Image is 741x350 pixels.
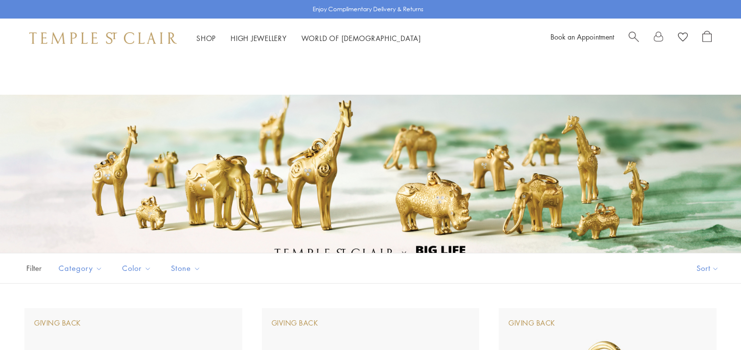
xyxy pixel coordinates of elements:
[34,318,81,329] div: Giving Back
[678,31,688,45] a: View Wishlist
[702,31,712,45] a: Open Shopping Bag
[313,4,423,14] p: Enjoy Complimentary Delivery & Returns
[115,257,159,279] button: Color
[117,262,159,274] span: Color
[675,253,741,283] button: Show sort by
[196,32,421,44] nav: Main navigation
[54,262,110,274] span: Category
[550,32,614,41] a: Book an Appointment
[196,33,216,43] a: ShopShop
[231,33,287,43] a: High JewelleryHigh Jewellery
[164,257,208,279] button: Stone
[301,33,421,43] a: World of [DEMOGRAPHIC_DATA]World of [DEMOGRAPHIC_DATA]
[272,318,318,329] div: Giving Back
[166,262,208,274] span: Stone
[629,31,639,45] a: Search
[508,318,555,329] div: Giving Back
[29,32,177,44] img: Temple St. Clair
[51,257,110,279] button: Category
